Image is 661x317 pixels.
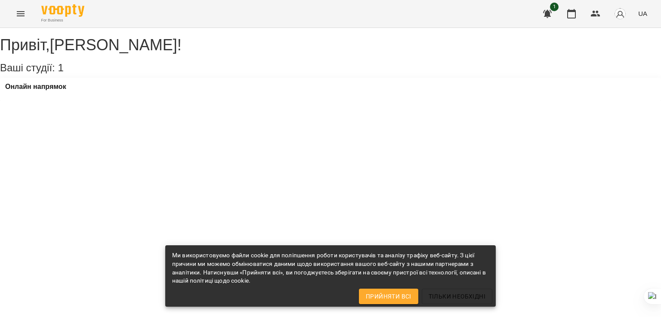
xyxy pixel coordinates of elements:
[10,3,31,24] button: Menu
[550,3,559,11] span: 1
[635,6,651,21] button: UA
[614,8,626,20] img: avatar_s.png
[41,18,84,23] span: For Business
[638,9,647,18] span: UA
[5,83,66,91] a: Онлайн напрямок
[58,62,63,73] span: 1
[41,4,84,17] img: Voopty Logo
